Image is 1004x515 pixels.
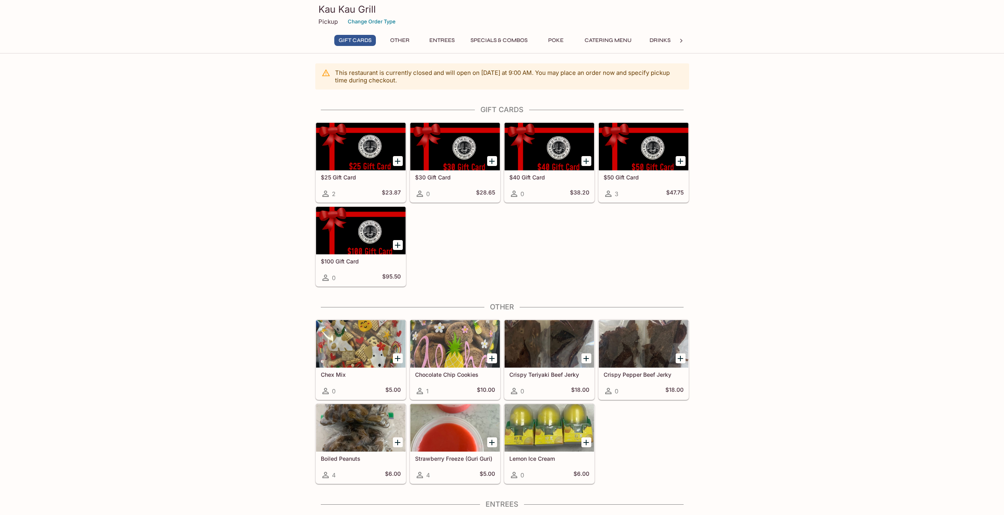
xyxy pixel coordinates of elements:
span: 4 [426,471,430,479]
div: Crispy Pepper Beef Jerky [599,320,688,368]
h5: Strawberry Freeze (Guri Guri) [415,455,495,462]
button: Drinks [642,35,678,46]
button: Add Lemon Ice Cream [581,437,591,447]
button: Change Order Type [344,15,399,28]
h5: $25 Gift Card [321,174,401,181]
span: 1 [426,387,429,395]
h5: $10.00 [477,386,495,396]
h5: Boiled Peanuts [321,455,401,462]
div: Strawberry Freeze (Guri Guri) [410,404,500,452]
button: Add Chex Mix [393,353,403,363]
button: Add Crispy Pepper Beef Jerky [676,353,686,363]
span: 0 [615,387,618,395]
a: Strawberry Freeze (Guri Guri)4$5.00 [410,404,500,484]
div: $50 Gift Card [599,123,688,170]
h5: $6.00 [573,470,589,480]
a: Crispy Teriyaki Beef Jerky0$18.00 [504,320,594,400]
button: Specials & Combos [466,35,532,46]
h5: Chocolate Chip Cookies [415,371,495,378]
h4: Other [315,303,689,311]
h5: $38.20 [570,189,589,198]
a: Crispy Pepper Beef Jerky0$18.00 [598,320,689,400]
a: $40 Gift Card0$38.20 [504,122,594,202]
span: 0 [520,387,524,395]
h5: $18.00 [665,386,684,396]
h3: Kau Kau Grill [318,3,686,15]
div: Boiled Peanuts [316,404,406,452]
span: 0 [426,190,430,198]
button: Add Crispy Teriyaki Beef Jerky [581,353,591,363]
a: $25 Gift Card2$23.87 [316,122,406,202]
h5: $100 Gift Card [321,258,401,265]
button: Add Boiled Peanuts [393,437,403,447]
button: Add Chocolate Chip Cookies [487,353,497,363]
a: $50 Gift Card3$47.75 [598,122,689,202]
h5: $30 Gift Card [415,174,495,181]
span: 0 [332,387,335,395]
span: 0 [520,471,524,479]
button: Other [382,35,418,46]
a: Chocolate Chip Cookies1$10.00 [410,320,500,400]
div: Chex Mix [316,320,406,368]
h5: $18.00 [571,386,589,396]
h5: $40 Gift Card [509,174,589,181]
h5: $95.50 [382,273,401,282]
h5: $28.65 [476,189,495,198]
div: Crispy Teriyaki Beef Jerky [505,320,594,368]
a: Boiled Peanuts4$6.00 [316,404,406,484]
h4: Entrees [315,500,689,509]
h5: Crispy Teriyaki Beef Jerky [509,371,589,378]
a: $100 Gift Card0$95.50 [316,206,406,286]
span: 0 [332,274,335,282]
h5: Crispy Pepper Beef Jerky [604,371,684,378]
div: $100 Gift Card [316,207,406,254]
span: 4 [332,471,336,479]
button: Catering Menu [580,35,636,46]
h5: $50 Gift Card [604,174,684,181]
div: $25 Gift Card [316,123,406,170]
p: Pickup [318,18,338,25]
h5: $47.75 [666,189,684,198]
div: $30 Gift Card [410,123,500,170]
h5: $23.87 [382,189,401,198]
button: Add $100 Gift Card [393,240,403,250]
h5: Lemon Ice Cream [509,455,589,462]
h5: $6.00 [385,470,401,480]
a: Lemon Ice Cream0$6.00 [504,404,594,484]
button: Add $50 Gift Card [676,156,686,166]
span: 3 [615,190,618,198]
button: Add $30 Gift Card [487,156,497,166]
button: Add $40 Gift Card [581,156,591,166]
h5: $5.00 [385,386,401,396]
a: Chex Mix0$5.00 [316,320,406,400]
h4: Gift Cards [315,105,689,114]
button: Add $25 Gift Card [393,156,403,166]
button: Add Strawberry Freeze (Guri Guri) [487,437,497,447]
button: Poke [538,35,574,46]
h5: $5.00 [480,470,495,480]
a: $30 Gift Card0$28.65 [410,122,500,202]
button: Entrees [424,35,460,46]
p: This restaurant is currently closed and will open on [DATE] at 9:00 AM . You may place an order n... [335,69,683,84]
span: 0 [520,190,524,198]
span: 2 [332,190,335,198]
h5: Chex Mix [321,371,401,378]
button: Gift Cards [334,35,376,46]
div: Chocolate Chip Cookies [410,320,500,368]
div: Lemon Ice Cream [505,404,594,452]
div: $40 Gift Card [505,123,594,170]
